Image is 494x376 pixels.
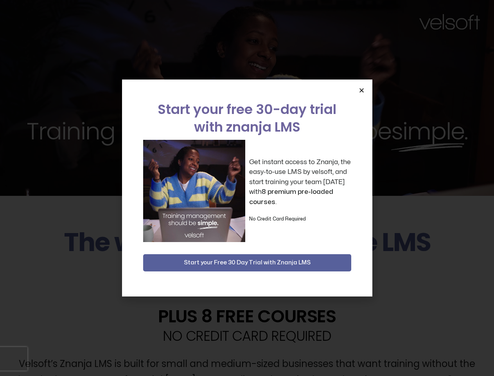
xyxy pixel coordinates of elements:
[359,87,365,93] a: Close
[143,101,351,136] h2: Start your free 30-day trial with znanja LMS
[249,217,306,221] strong: No Credit Card Required
[249,188,333,205] strong: 8 premium pre-loaded courses
[184,258,311,268] span: Start your Free 30 Day Trial with Znanja LMS
[143,140,245,242] img: a woman sitting at her laptop dancing
[143,254,351,271] button: Start your Free 30 Day Trial with Znanja LMS
[249,157,351,207] p: Get instant access to Znanja, the easy-to-use LMS by velsoft, and start training your team [DATE]...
